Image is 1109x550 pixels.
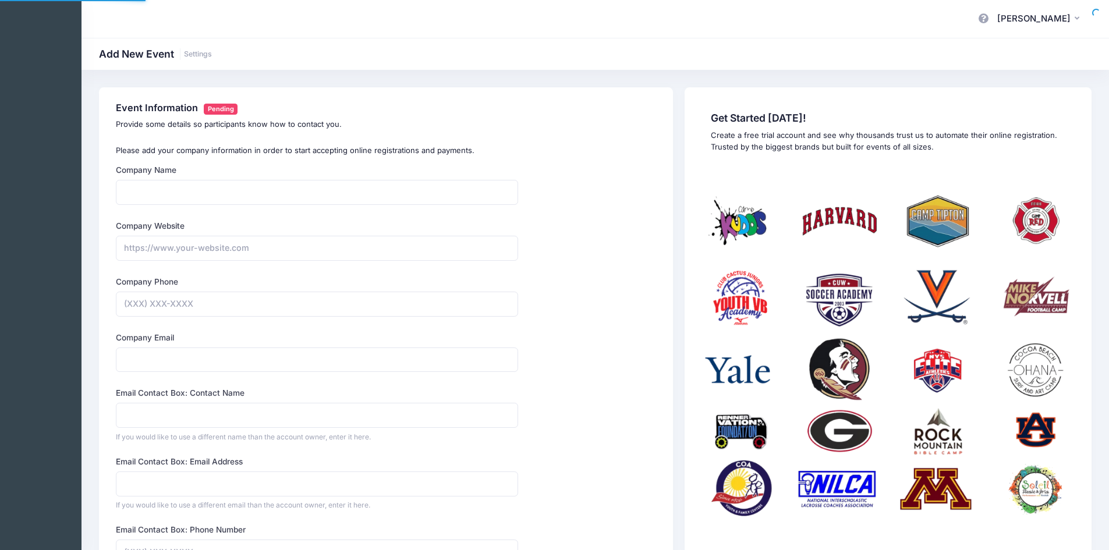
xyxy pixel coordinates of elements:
h1: Add New Event [99,48,212,60]
span: [PERSON_NAME] [997,12,1071,25]
label: Email Contact Box: Contact Name [116,387,245,399]
span: Pending [204,104,238,115]
label: Email Contact Box: Phone Number [116,524,246,535]
div: If you would like to use a different name than the account owner, enter it here. [116,432,518,442]
label: Company Email [116,332,174,343]
div: If you would like to use a different email than the account owner, enter it here. [116,500,518,510]
p: Provide some details so participants know how to contact you. [116,119,656,130]
p: Create a free trial account and see why thousands trust us to automate their online registration.... [711,130,1065,152]
p: Please add your company information in order to start accepting online registrations and payments. [116,145,656,157]
input: (XXX) XXX-XXXX [116,292,518,317]
span: Get Started [DATE]! [711,112,1065,124]
input: https://www.your-website.com [116,236,518,261]
label: Company Phone [116,276,178,288]
a: Settings [184,50,212,59]
label: Company Name [116,164,176,176]
button: [PERSON_NAME] [990,6,1092,33]
label: Email Contact Box: Email Address [116,456,243,467]
img: social-proof.png [701,169,1075,542]
label: Company Website [116,220,185,232]
h4: Event Information [116,102,656,115]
